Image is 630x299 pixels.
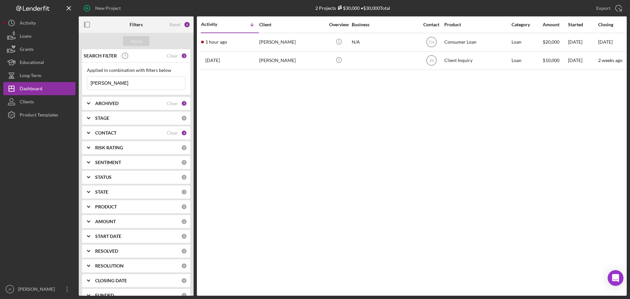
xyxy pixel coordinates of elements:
div: Applied in combination with filters below [87,68,185,73]
b: RESOLVED [95,248,118,254]
div: Client Inquiry [444,52,510,69]
div: [PERSON_NAME] [259,52,325,69]
div: Loan [512,33,542,51]
b: STATE [95,189,108,195]
b: RISK RATING [95,145,123,150]
div: 0 [181,174,187,180]
button: Dashboard [3,82,75,95]
div: [PERSON_NAME] [259,33,325,51]
div: 3 [181,130,187,136]
div: Reset [169,22,180,27]
div: 0 [181,189,187,195]
div: Consumer Loan [444,33,510,51]
div: Educational [20,56,44,71]
div: N/A [352,33,417,51]
time: 2025-07-21 22:02 [205,58,220,63]
b: Filters [130,22,143,27]
div: Amount [543,22,567,27]
div: Category [512,22,542,27]
button: New Project [79,2,127,15]
div: Long-Term [20,69,41,84]
div: Client [259,22,325,27]
div: Clients [20,95,34,110]
div: Overview [326,22,351,27]
div: $30,000 [336,5,360,11]
button: Grants [3,43,75,56]
button: Export [590,2,627,15]
b: STATUS [95,175,112,180]
div: 0 [181,160,187,165]
span: $10,000 [543,57,559,63]
div: 0 [181,115,187,121]
div: Open Intercom Messenger [608,270,623,286]
b: ARCHIVED [95,101,118,106]
div: Contact [419,22,444,27]
b: STAGE [95,116,109,121]
b: PRODUCT [95,204,117,209]
div: 6 [184,21,190,28]
div: Grants [20,43,33,57]
div: 0 [181,292,187,298]
div: Clear [167,130,178,136]
span: $20,000 [543,39,559,45]
b: SEARCH FILTER [84,53,117,58]
time: 2025-09-18 13:19 [205,39,227,45]
button: Loans [3,30,75,43]
div: 0 [181,145,187,151]
div: Business [352,22,417,27]
b: START DATE [95,234,121,239]
div: 0 [181,204,187,210]
button: JF[PERSON_NAME] [3,283,75,296]
div: Export [596,2,610,15]
div: New Project [95,2,121,15]
div: Apply [130,36,142,46]
div: 0 [181,219,187,224]
button: Clients [3,95,75,108]
button: Educational [3,56,75,69]
div: 0 [181,263,187,269]
div: 2 [181,100,187,106]
text: JS [429,58,433,63]
b: SENTIMENT [95,160,121,165]
div: Dashboard [20,82,42,97]
text: JF [8,288,12,291]
text: CH [429,40,434,45]
b: CONTACT [95,130,116,136]
button: Long-Term [3,69,75,82]
div: Product Templates [20,108,58,123]
div: Activity [201,22,230,27]
div: Product [444,22,510,27]
div: 2 Projects • $30,000 Total [315,5,390,11]
time: 2 weeks ago [598,57,622,63]
div: Loan [512,52,542,69]
div: Started [568,22,598,27]
button: Apply [123,36,149,46]
button: Activity [3,16,75,30]
time: [DATE] [598,39,613,45]
div: Clear [167,101,178,106]
b: CLOSING DATE [95,278,127,283]
div: Activity [20,16,36,31]
button: Product Templates [3,108,75,121]
div: Loans [20,30,31,44]
div: Clear [167,53,178,58]
div: 0 [181,248,187,254]
div: 1 [181,53,187,59]
div: [DATE] [568,33,598,51]
div: 0 [181,278,187,284]
div: 0 [181,233,187,239]
b: AMOUNT [95,219,116,224]
div: [PERSON_NAME] [16,283,59,297]
div: [DATE] [568,52,598,69]
b: FUNDED [95,293,114,298]
b: RESOLUTION [95,263,124,268]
